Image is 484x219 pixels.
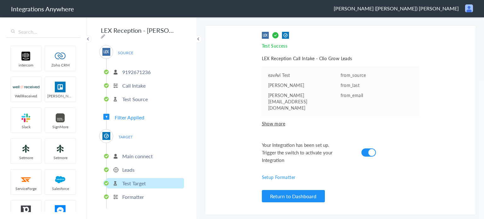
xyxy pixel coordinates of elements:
pre: [PERSON_NAME][EMAIL_ADDRESS][DOMAIN_NAME] [268,92,341,111]
img: wr-logo.svg [13,82,39,92]
span: Slack [11,124,41,130]
img: setmoreNew.jpg [47,143,74,154]
p: Main connect [122,153,153,160]
img: intercom-logo.svg [13,51,39,61]
span: Setmore [45,155,76,160]
img: lex-app-logo.svg [102,48,110,56]
span: Show more [262,120,419,127]
span: TARGET [113,133,137,141]
p: from_last [341,82,413,88]
input: Search... [6,26,80,38]
p: from_source [341,72,413,78]
a: Setup Formatter [262,174,296,180]
span: SignMore [45,124,76,130]
img: setmoreNew.jpg [13,143,39,154]
p: Test Target [122,180,146,187]
img: Clio.jpg [102,132,110,140]
span: WellReceived [11,93,41,99]
img: source [262,32,269,39]
span: Salesforce [45,186,76,191]
p: Test Success [262,43,419,49]
p: Formatter [122,193,144,200]
span: [PERSON_NAME] ([PERSON_NAME]) [PERSON_NAME] [334,5,459,12]
img: signmore-logo.png [47,112,74,123]
img: zoho-logo.svg [47,51,74,61]
p: Test Source [122,95,148,103]
p: Leads [122,166,135,173]
pre: [PERSON_NAME] [268,82,341,88]
span: Setmore [11,155,41,160]
span: ServiceForge [11,186,41,191]
img: target [282,32,289,39]
span: intercom [11,62,41,68]
img: serviceforge-icon.png [13,174,39,185]
img: FBM.png [47,205,74,216]
button: Return to Dashboard [262,190,325,202]
span: Your Integration has been set up. Trigger the switch to activate your Integration [262,141,344,164]
img: slack-logo.svg [13,112,39,123]
h5: LEX Reception Call Intake - Clio Grow Leads [262,55,419,61]
span: Zoho CRM [45,62,76,68]
p: 9192671236 [122,68,151,76]
p: from_email [341,92,413,98]
span: SOURCE [113,49,137,57]
img: user.png [465,4,473,12]
pre: eavAvi Test [268,72,341,78]
p: Call Intake [122,82,146,89]
span: [PERSON_NAME] [45,93,76,99]
img: trello.png [47,82,74,92]
span: Filter Applied [115,114,144,121]
img: pipedrive.png [13,205,39,216]
h1: Integrations Anywhere [11,4,74,13]
img: salesforce-logo.svg [47,174,74,185]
